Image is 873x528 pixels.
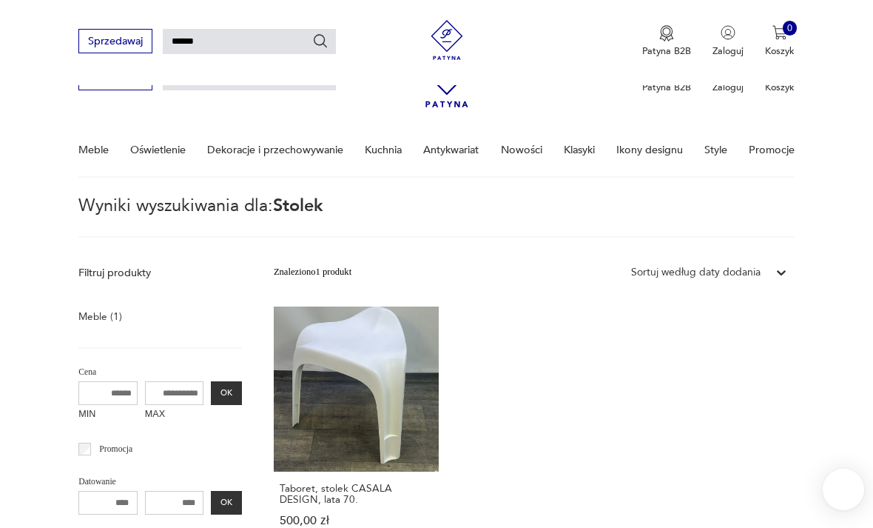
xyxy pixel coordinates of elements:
[712,25,744,58] button: Zaloguj
[772,25,787,40] img: Ikona koszyka
[712,44,744,58] p: Zaloguj
[721,25,735,40] img: Ikonka użytkownika
[78,365,242,380] p: Cena
[642,25,691,58] button: Patyna B2B
[78,29,152,53] button: Sprzedawaj
[642,81,691,94] p: Patyna B2B
[78,307,122,326] a: Meble (1)
[642,25,691,58] a: Ikona medaluPatyna B2B
[78,38,152,47] a: Sprzedawaj
[78,124,109,176] a: Meble
[274,265,351,280] div: Znaleziono 1 produkt
[78,266,242,281] p: Filtruj produkty
[312,33,328,49] button: Szukaj
[211,491,241,515] button: OK
[659,25,674,41] img: Ikona medalu
[631,265,761,280] div: Sortuj według daty dodania
[712,81,744,94] p: Zaloguj
[78,475,242,489] p: Datowanie
[365,124,402,176] a: Kuchnia
[130,124,186,176] a: Oświetlenie
[783,21,798,36] div: 0
[145,405,204,426] label: MAX
[765,44,795,58] p: Koszyk
[99,442,132,457] p: Promocja
[564,124,595,176] a: Klasyki
[642,44,691,58] p: Patyna B2B
[823,469,864,510] iframe: Smartsupp widget button
[423,124,479,176] a: Antykwariat
[422,20,472,60] img: Patyna - sklep z meblami i dekoracjami vintage
[78,405,138,426] label: MIN
[280,515,432,527] p: 500,00 zł
[765,25,795,58] button: 0Koszyk
[704,124,727,176] a: Style
[501,124,542,176] a: Nowości
[273,194,323,218] span: Stolek
[749,124,795,176] a: Promocje
[211,381,241,405] button: OK
[765,81,795,94] p: Koszyk
[78,198,795,237] p: Wyniki wyszukiwania dla:
[280,483,432,506] h3: Taboret, stolek CASALA DESIGN, lata 70.
[616,124,683,176] a: Ikony designu
[207,124,343,176] a: Dekoracje i przechowywanie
